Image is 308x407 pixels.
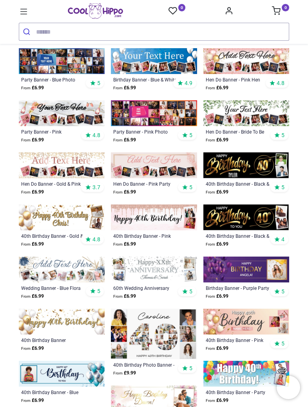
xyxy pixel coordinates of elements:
strong: £ 6.99 [206,188,228,196]
a: 40th Birthday Banner - Pink [206,337,271,343]
iframe: Brevo live chat [277,376,300,399]
span: From [113,86,123,90]
span: From [113,371,123,375]
img: Personalised Hen Do Banner - Gold & Pink Party Occasion - 9 Photo Upload [19,152,105,178]
a: 40th Birthday Banner - Black & Gold [206,233,271,239]
span: 5 [281,340,284,347]
span: From [21,346,31,351]
span: 5 [189,132,192,139]
a: Hen Do Banner - Bride To Be [206,128,271,135]
img: Personalised 60th Wedding Anniversary Banner - Silver Celebration Design - 4 Photo Upload [111,257,197,282]
span: 5 [281,184,284,191]
img: Personalised Happy 40th Birthday Banner - Black & Gold - Custom Name & 2 Photo Upload [203,152,289,178]
span: From [206,294,215,298]
img: Personalised Happy Birthday Banner - Purple Party Balloons - Custom Name & 1 Photo Upload [203,257,289,282]
div: 40th Birthday Banner - Gold & White Balloons [21,233,86,239]
img: Personalised Happy Birthday Banner - Blue & White - 9 Photo Upload [111,48,197,74]
strong: £ 6.99 [21,188,44,196]
img: Personalised Party Banner - Pink Champagne - 9 Photo Upload & Custom Text [19,100,105,126]
img: Personalised Wedding Banner - Blue Flora - Custom Text & 9 Photo Upload [19,257,105,282]
img: Personalised Happy 40th Birthday Banner - Black & Gold - 2 Photo Upload [203,204,289,230]
a: 0 [168,6,186,16]
a: 40th Birthday Banner - Pink Glitter [113,233,178,239]
span: From [206,86,215,90]
span: From [113,190,123,194]
strong: £ 6.99 [21,397,44,404]
strong: £ 6.99 [206,345,228,352]
span: 5 [189,365,192,372]
a: 40th Birthday Photo Banner - Add Photos [113,362,178,368]
span: 4.9 [185,80,192,87]
a: 40th Birthday Banner - Black & Gold [206,181,271,187]
a: Birthday Banner - Purple Party Balloons [206,285,271,291]
span: From [21,398,31,403]
span: From [21,86,31,90]
span: From [206,242,215,246]
a: Wedding Banner - Blue Flora [21,285,86,291]
a: 40th Birthday Banner [21,337,86,343]
a: Logo of Cool Hippo [68,3,123,19]
a: Hen Do Banner - Pink Party [113,181,178,187]
span: From [113,242,123,246]
strong: £ 6.99 [113,241,136,248]
img: Personalised Hen Do Banner - Bride To Be - 9 Photo Upload [203,100,289,126]
a: Account Info [225,9,233,15]
span: 5 [281,288,284,295]
img: Personalised 40th Birthday Photo Banner - Add Photos - Custom Text [111,309,197,359]
span: 4.8 [277,80,284,87]
span: 3.7 [92,184,100,191]
strong: £ 6.99 [113,188,136,196]
span: From [113,138,123,142]
img: Cool Hippo [68,3,123,19]
span: 5 [189,288,192,295]
a: Birthday Banner - Blue & White [113,76,178,83]
img: Hen Do Banner - Pink Party - Custom Text & 9 Photo Upload [111,152,197,178]
span: From [21,294,31,298]
span: From [21,138,31,142]
span: 4.8 [92,132,100,139]
strong: £ 6.99 [113,136,136,144]
span: 5 [281,132,284,139]
span: From [206,190,215,194]
img: Happy 40th Birthday Banner - Gold & White Balloons [19,309,105,335]
a: Hen Do Banner - Gold & Pink Party Occasion [21,181,86,187]
a: 40th Birthday Banner - Party Balloons [206,389,271,395]
img: Personalised Party Banner - Pink Photo Collage - Add Text & 30 Photo Upload [111,100,197,126]
a: 40th Birthday Banner - Blue White Balloons [21,389,86,395]
a: 60th Wedding Anniversary Banner - Silver Celebration Design [113,285,178,291]
a: 0 [272,9,289,15]
span: From [206,138,215,142]
a: Party Banner - Pink Champagne [21,128,86,135]
strong: £ 6.99 [21,84,44,92]
strong: £ 6.99 [206,241,228,248]
strong: £ 6.99 [206,293,228,300]
div: Hen Do Banner - Pink Hen Party [206,76,271,83]
strong: £ 9.99 [113,369,136,377]
img: Personalised Party Banner - Blue Photo Collage - Custom Text & 30 Photo Upload [19,48,105,74]
img: Personalised Happy 40th Birthday Banner - Gold & White Balloons - 2 Photo Upload [19,204,105,230]
span: 5 [97,80,100,87]
img: Personalised Happy 40th Birthday Banner - Blue White Balloons - 1 Photo Upload [19,361,105,387]
button: Submit [19,23,36,40]
sup: 0 [282,4,289,11]
span: From [206,346,215,351]
span: From [113,294,123,298]
span: 5 [189,184,192,191]
span: 4 [281,236,284,243]
strong: £ 6.99 [21,345,44,352]
div: Party Banner - Pink Photo Collage [113,128,178,135]
strong: £ 6.99 [21,241,44,248]
span: 4.8 [92,236,100,243]
a: Party Banner - Blue Photo Collage [21,76,86,83]
strong: £ 6.99 [206,397,228,404]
